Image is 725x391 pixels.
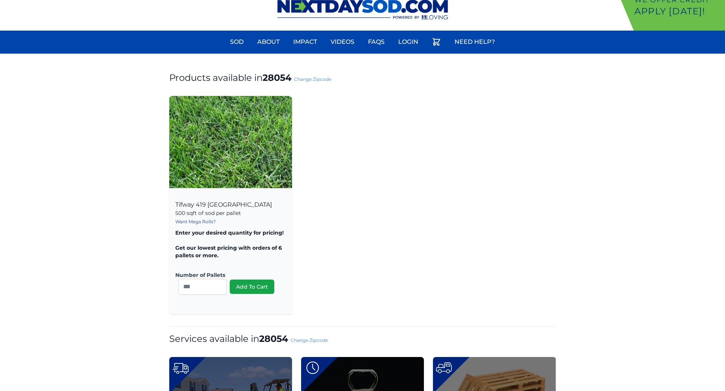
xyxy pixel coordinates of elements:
[169,96,292,188] img: Tifway 419 Bermuda Product Image
[294,76,331,82] a: Change Zipcode
[169,72,556,84] h1: Products available in
[259,333,288,344] strong: 28054
[226,33,248,51] a: Sod
[169,333,556,345] h1: Services available in
[394,33,423,51] a: Login
[175,271,280,279] label: Number of Pallets
[230,280,274,294] button: Add To Cart
[450,33,499,51] a: Need Help?
[363,33,389,51] a: FAQs
[175,209,286,217] p: 500 sqft of sod per pallet
[291,337,328,343] a: Change Zipcode
[634,5,722,17] p: Apply [DATE]!
[253,33,284,51] a: About
[175,219,216,224] a: Want Mega Rolls?
[326,33,359,51] a: Videos
[263,72,292,83] strong: 28054
[289,33,322,51] a: Impact
[175,229,286,259] p: Enter your desired quantity for pricing! Get our lowest pricing with orders of 6 pallets or more.
[169,193,292,314] div: Tifway 419 [GEOGRAPHIC_DATA]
